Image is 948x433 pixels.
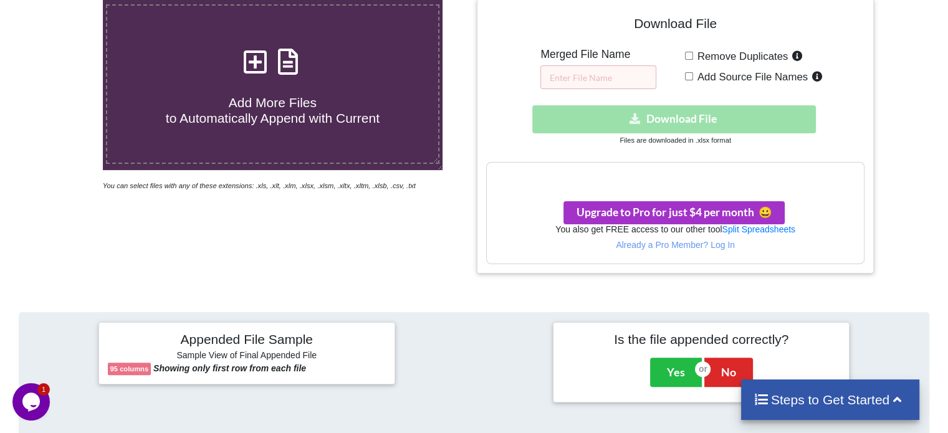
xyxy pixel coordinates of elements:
h4: Appended File Sample [108,331,386,349]
h4: Download File [486,8,864,44]
b: Showing only first row from each file [153,363,306,373]
span: smile [754,206,772,219]
h3: Your files are more than 1 MB [487,169,863,183]
h5: Merged File Name [540,48,656,61]
h4: Is the file appended correctly? [562,331,840,347]
h6: You also get FREE access to our other tool [487,224,863,235]
button: Upgrade to Pro for just $4 per monthsmile [563,201,785,224]
a: Split Spreadsheets [722,224,795,234]
b: 95 columns [110,365,149,373]
button: No [704,358,753,386]
span: Remove Duplicates [693,50,788,62]
iframe: chat widget [12,383,52,421]
span: Add More Files to Automatically Append with Current [166,95,380,125]
input: Enter File Name [540,65,656,89]
button: Yes [650,358,702,386]
p: Already a Pro Member? Log In [487,239,863,251]
h6: Sample View of Final Appended File [108,350,386,363]
i: You can select files with any of these extensions: .xls, .xlt, .xlm, .xlsx, .xlsm, .xltx, .xltm, ... [103,182,416,189]
span: Upgrade to Pro for just $4 per month [577,206,772,219]
small: Files are downloaded in .xlsx format [620,136,730,144]
h4: Steps to Get Started [754,392,907,407]
span: Add Source File Names [693,71,808,83]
